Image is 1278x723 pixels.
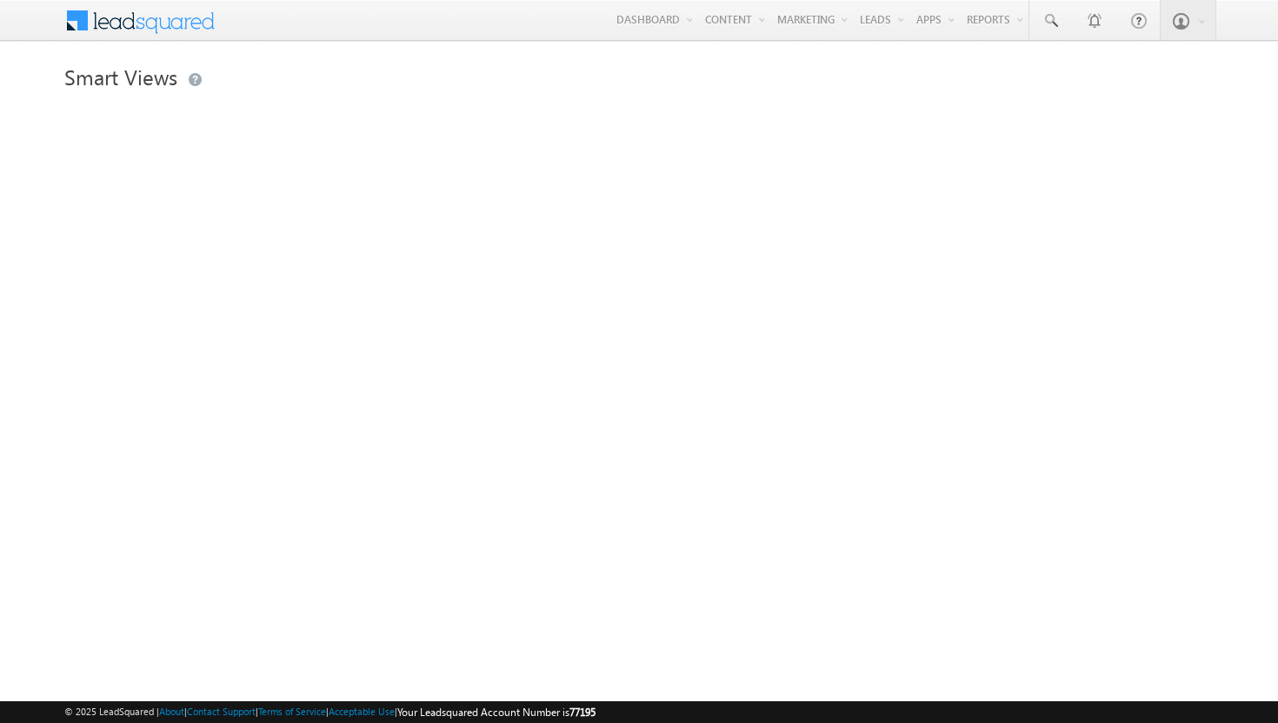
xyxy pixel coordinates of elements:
[64,63,177,90] span: Smart Views
[329,706,395,717] a: Acceptable Use
[569,706,596,719] span: 77195
[64,704,596,720] span: © 2025 LeadSquared | | | | |
[159,706,184,717] a: About
[187,706,256,717] a: Contact Support
[258,706,326,717] a: Terms of Service
[397,706,596,719] span: Your Leadsquared Account Number is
